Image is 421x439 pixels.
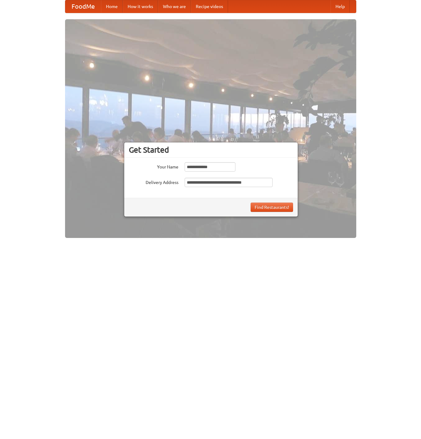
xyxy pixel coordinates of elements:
a: Home [101,0,123,13]
a: Help [331,0,350,13]
button: Find Restaurants! [251,203,293,212]
a: How it works [123,0,158,13]
a: Recipe videos [191,0,228,13]
a: Who we are [158,0,191,13]
a: FoodMe [65,0,101,13]
h3: Get Started [129,145,293,155]
label: Your Name [129,162,178,170]
label: Delivery Address [129,178,178,186]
